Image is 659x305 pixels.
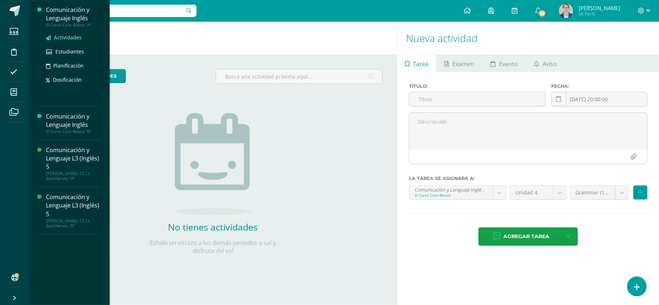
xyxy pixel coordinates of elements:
[542,55,557,73] span: Aviso
[34,5,197,17] input: Busca un usuario...
[510,186,567,199] a: Unidad 4
[409,176,647,181] label: La tarea se asignará a:
[140,239,285,255] p: Échale un vistazo a los demás períodos o sal y disfruta del sol
[397,55,436,72] a: Tarea
[515,186,548,199] span: Unidad 4
[46,6,101,22] div: Comunicación y Lenguaje Inglés
[46,61,101,70] a: Planificación
[46,129,101,134] div: III Curso Ciclo Básico "B"
[413,55,429,73] span: Tarea
[46,146,101,171] div: Comunicación y Lenguaje L3 (Inglés) 5
[175,113,251,215] img: no_activities.png
[46,112,101,129] div: Comunicación y Lenguaje Inglés
[216,69,382,83] input: Busca una actividad próxima aquí...
[409,92,545,106] input: Título
[46,146,101,181] a: Comunicación y Lenguaje L3 (Inglés) 5[PERSON_NAME]. CC.LL. Bachillerato "A"
[46,33,101,42] a: Actividades
[552,92,647,106] input: Fecha de entrega
[415,193,487,198] div: III Curso Ciclo Básico
[579,4,620,12] span: [PERSON_NAME]
[453,55,474,73] span: Examen
[503,228,549,245] span: Agregar tarea
[46,112,101,134] a: Comunicación y Lenguaje InglésIII Curso Ciclo Básico "B"
[552,83,647,89] label: Fecha:
[46,218,101,228] div: [PERSON_NAME]. CC.LL. Bachillerato "B"
[415,186,487,193] div: Comunicación y Lenguaje Inglés 'A'
[140,221,285,233] h2: No tienes actividades
[409,186,506,199] a: Comunicación y Lenguaje Inglés 'A'III Curso Ciclo Básico
[46,22,101,27] div: III Curso Ciclo Básico "A"
[406,22,650,55] h1: Nueva actividad
[570,186,629,199] a: Grammar (10.0%)
[53,76,82,83] span: Dosificación
[538,9,546,17] span: 58
[46,6,101,27] a: Comunicación y Lenguaje InglésIII Curso Ciclo Básico "A"
[38,22,388,55] h1: Actividades
[46,76,101,84] a: Dosificación
[559,4,573,18] img: 6984bd19de0f34bc91d734abb952efb6.png
[46,193,101,218] div: Comunicación y Lenguaje L3 (Inglés) 5
[579,11,620,17] span: Mi Perfil
[526,55,565,72] a: Aviso
[53,62,84,69] span: Planificación
[482,55,525,72] a: Evento
[54,34,82,41] span: Actividades
[55,48,84,55] span: Estudiantes
[46,47,101,56] a: Estudiantes
[437,55,482,72] a: Examen
[499,55,518,73] span: Evento
[409,83,546,89] label: Título:
[46,171,101,181] div: [PERSON_NAME]. CC.LL. Bachillerato "A"
[46,193,101,228] a: Comunicación y Lenguaje L3 (Inglés) 5[PERSON_NAME]. CC.LL. Bachillerato "B"
[576,186,610,199] span: Grammar (10.0%)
